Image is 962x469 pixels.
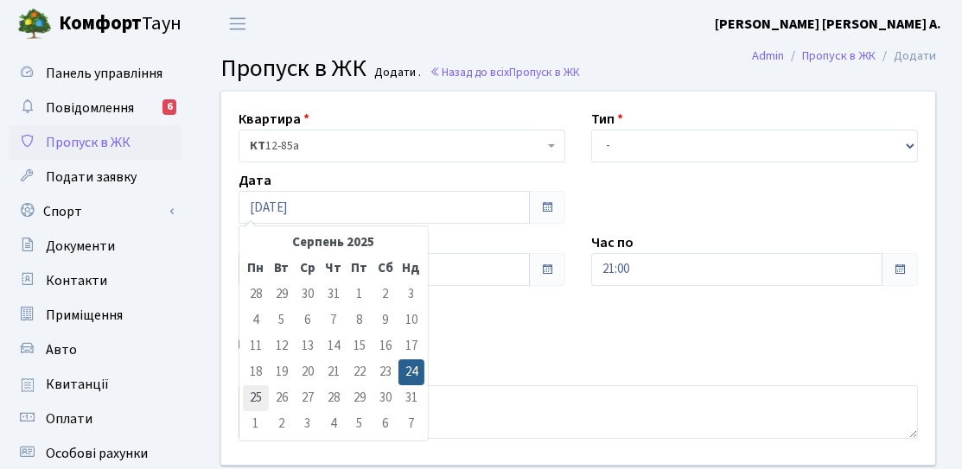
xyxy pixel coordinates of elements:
td: 23 [373,359,398,385]
a: Подати заявку [9,160,182,194]
td: 30 [373,385,398,411]
td: 2 [269,411,295,437]
td: 15 [347,333,373,359]
td: 5 [347,411,373,437]
a: Назад до всіхПропуск в ЖК [430,64,580,80]
li: Додати [876,47,936,66]
th: Нд [398,256,424,282]
th: Сб [373,256,398,282]
span: Повідомлення [46,98,134,117]
span: Подати заявку [46,168,137,187]
a: Спорт [9,194,182,229]
td: 18 [243,359,269,385]
td: 1 [347,282,373,307]
span: Панель управління [46,64,162,83]
label: Тип [591,109,623,130]
span: Пропуск в ЖК [46,133,131,152]
td: 29 [269,282,295,307]
b: [PERSON_NAME] [PERSON_NAME] А. [715,15,941,34]
button: Переключити навігацію [216,10,259,38]
img: logo.png [17,7,52,41]
b: КТ [250,137,265,155]
td: 3 [295,411,321,437]
th: Вт [269,256,295,282]
td: 6 [373,411,398,437]
td: 26 [269,385,295,411]
a: Повідомлення6 [9,91,182,125]
a: Оплати [9,402,182,436]
div: 6 [162,99,176,115]
span: Пропуск в ЖК [509,64,580,80]
th: Серпень 2025 [269,230,398,256]
td: 7 [398,411,424,437]
td: 9 [373,307,398,333]
td: 19 [269,359,295,385]
span: Особові рахунки [46,444,148,463]
span: Приміщення [46,306,123,325]
td: 21 [321,359,347,385]
td: 14 [321,333,347,359]
td: 29 [347,385,373,411]
td: 17 [398,333,424,359]
td: 6 [295,307,321,333]
td: 10 [398,307,424,333]
td: 24 [398,359,424,385]
span: Оплати [46,409,92,428]
span: <b>КТ</b>&nbsp;&nbsp;&nbsp;&nbsp;12-85а [250,137,544,155]
span: Таун [59,10,182,39]
td: 11 [243,333,269,359]
a: Авто [9,333,182,367]
label: Квартира [239,109,309,130]
a: Пропуск в ЖК [802,47,876,65]
nav: breadcrumb [726,38,962,74]
span: <b>КТ</b>&nbsp;&nbsp;&nbsp;&nbsp;12-85а [239,130,565,162]
td: 31 [398,385,424,411]
th: Пн [243,256,269,282]
td: 28 [243,282,269,307]
th: Пт [347,256,373,282]
label: Час по [591,232,634,253]
td: 1 [243,411,269,437]
td: 7 [321,307,347,333]
td: 22 [347,359,373,385]
a: [PERSON_NAME] [PERSON_NAME] А. [715,14,941,35]
a: Документи [9,229,182,263]
span: Документи [46,237,115,256]
td: 28 [321,385,347,411]
span: Авто [46,340,77,359]
span: Пропуск в ЖК [220,51,366,86]
a: Admin [752,47,784,65]
td: 27 [295,385,321,411]
span: Квитанції [46,375,109,394]
th: Ср [295,256,321,282]
td: 3 [398,282,424,307]
b: Комфорт [59,10,142,37]
td: 30 [295,282,321,307]
td: 16 [373,333,398,359]
th: Чт [321,256,347,282]
td: 12 [269,333,295,359]
td: 5 [269,307,295,333]
td: 8 [347,307,373,333]
td: 4 [321,411,347,437]
a: Контакти [9,263,182,298]
a: Приміщення [9,298,182,333]
label: Дата [239,170,271,191]
span: Контакти [46,271,107,290]
td: 20 [295,359,321,385]
td: 25 [243,385,269,411]
a: Панель управління [9,56,182,91]
td: 31 [321,282,347,307]
a: Квитанції [9,367,182,402]
small: Додати . [372,66,422,80]
td: 4 [243,307,269,333]
a: Пропуск в ЖК [9,125,182,160]
td: 2 [373,282,398,307]
td: 13 [295,333,321,359]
